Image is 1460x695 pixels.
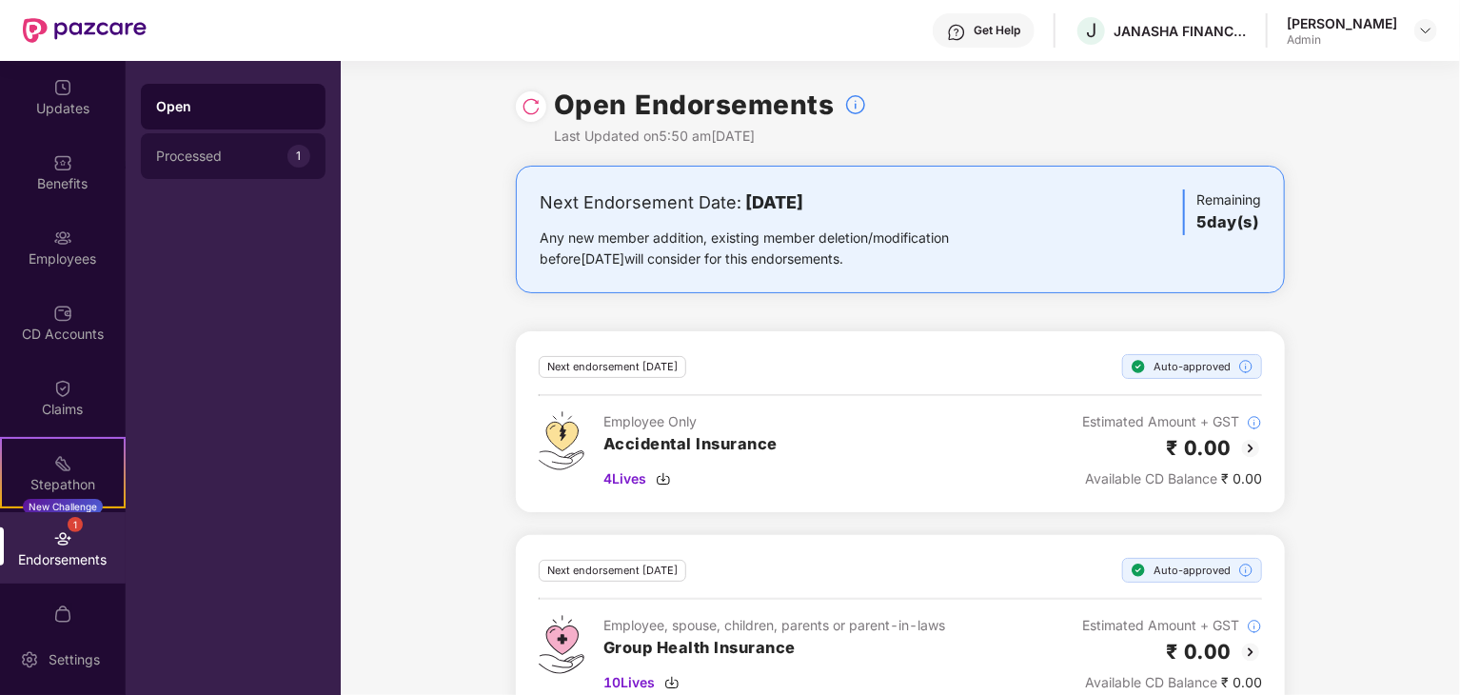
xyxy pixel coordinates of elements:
span: 10 Lives [603,672,655,693]
img: svg+xml;base64,PHN2ZyBpZD0iU3RlcC1Eb25lLTE2eDE2IiB4bWxucz0iaHR0cDovL3d3dy53My5vcmcvMjAwMC9zdmciIH... [1131,359,1146,374]
div: ₹ 0.00 [1082,672,1262,693]
div: JANASHA FINANCE PRIVATE LIMITED [1114,22,1247,40]
img: svg+xml;base64,PHN2ZyB4bWxucz0iaHR0cDovL3d3dy53My5vcmcvMjAwMC9zdmciIHdpZHRoPSI0OS4zMjEiIGhlaWdodD... [539,411,584,470]
img: svg+xml;base64,PHN2ZyB4bWxucz0iaHR0cDovL3d3dy53My5vcmcvMjAwMC9zdmciIHdpZHRoPSIyMSIgaGVpZ2h0PSIyMC... [53,454,72,473]
img: svg+xml;base64,PHN2ZyBpZD0iRG93bmxvYWQtMzJ4MzIiIHhtbG5zPSJodHRwOi8vd3d3LnczLm9yZy8yMDAwL3N2ZyIgd2... [656,471,671,486]
div: Last Updated on 5:50 am[DATE] [554,126,867,147]
img: svg+xml;base64,PHN2ZyBpZD0iQ2xhaW0iIHhtbG5zPSJodHRwOi8vd3d3LnczLm9yZy8yMDAwL3N2ZyIgd2lkdGg9IjIwIi... [53,379,72,398]
span: J [1086,19,1096,42]
div: Auto-approved [1122,354,1262,379]
span: Available CD Balance [1085,674,1217,690]
img: svg+xml;base64,PHN2ZyBpZD0iRW5kb3JzZW1lbnRzIiB4bWxucz0iaHR0cDovL3d3dy53My5vcmcvMjAwMC9zdmciIHdpZH... [53,529,72,548]
img: svg+xml;base64,PHN2ZyBpZD0iUmVsb2FkLTMyeDMyIiB4bWxucz0iaHR0cDovL3d3dy53My5vcmcvMjAwMC9zdmciIHdpZH... [522,97,541,116]
img: svg+xml;base64,PHN2ZyBpZD0iSW5mb18tXzMyeDMyIiBkYXRhLW5hbWU9IkluZm8gLSAzMngzMiIgeG1sbnM9Imh0dHA6Ly... [844,93,867,116]
img: svg+xml;base64,PHN2ZyBpZD0iSGVscC0zMngzMiIgeG1sbnM9Imh0dHA6Ly93d3cudzMub3JnLzIwMDAvc3ZnIiB3aWR0aD... [947,23,966,42]
h3: 5 day(s) [1196,210,1261,235]
h3: Accidental Insurance [603,432,778,457]
div: Employee, spouse, children, parents or parent-in-laws [603,615,945,636]
span: 4 Lives [603,468,646,489]
div: Remaining [1183,189,1261,235]
h2: ₹ 0.00 [1166,636,1232,667]
img: svg+xml;base64,PHN2ZyBpZD0iTXlfT3JkZXJzIiBkYXRhLW5hbWU9Ik15IE9yZGVycyIgeG1sbnM9Imh0dHA6Ly93d3cudz... [53,605,72,624]
div: Auto-approved [1122,558,1262,583]
div: Any new member addition, existing member deletion/modification before [DATE] will consider for th... [540,228,1009,269]
img: svg+xml;base64,PHN2ZyBpZD0iQmVuZWZpdHMiIHhtbG5zPSJodHRwOi8vd3d3LnczLm9yZy8yMDAwL3N2ZyIgd2lkdGg9Ij... [53,153,72,172]
div: Estimated Amount + GST [1082,615,1262,636]
img: svg+xml;base64,PHN2ZyBpZD0iQ0RfQWNjb3VudHMiIGRhdGEtbmFtZT0iQ0QgQWNjb3VudHMiIHhtbG5zPSJodHRwOi8vd3... [53,304,72,323]
div: Processed [156,149,287,164]
div: Next Endorsement Date: [540,189,1009,216]
img: svg+xml;base64,PHN2ZyBpZD0iQmFjay0yMHgyMCIgeG1sbnM9Imh0dHA6Ly93d3cudzMub3JnLzIwMDAvc3ZnIiB3aWR0aD... [1239,641,1262,664]
div: Stepathon [2,475,124,494]
div: 1 [68,517,83,532]
img: svg+xml;base64,PHN2ZyB4bWxucz0iaHR0cDovL3d3dy53My5vcmcvMjAwMC9zdmciIHdpZHRoPSI0Ny43MTQiIGhlaWdodD... [539,615,584,674]
img: svg+xml;base64,PHN2ZyBpZD0iQmFjay0yMHgyMCIgeG1sbnM9Imh0dHA6Ly93d3cudzMub3JnLzIwMDAvc3ZnIiB3aWR0aD... [1239,437,1262,460]
span: Available CD Balance [1085,470,1217,486]
div: Get Help [974,23,1020,38]
img: svg+xml;base64,PHN2ZyBpZD0iU2V0dGluZy0yMHgyMCIgeG1sbnM9Imh0dHA6Ly93d3cudzMub3JnLzIwMDAvc3ZnIiB3aW... [20,650,39,669]
div: New Challenge [23,499,103,514]
div: Next endorsement [DATE] [539,560,686,582]
div: 1 [287,145,310,168]
div: Estimated Amount + GST [1082,411,1262,432]
img: New Pazcare Logo [23,18,147,43]
div: Settings [43,650,106,669]
img: svg+xml;base64,PHN2ZyBpZD0iSW5mb18tXzMyeDMyIiBkYXRhLW5hbWU9IkluZm8gLSAzMngzMiIgeG1sbnM9Imh0dHA6Ly... [1247,619,1262,634]
h1: Open Endorsements [554,84,835,126]
div: ₹ 0.00 [1082,468,1262,489]
div: Employee Only [603,411,778,432]
img: svg+xml;base64,PHN2ZyBpZD0iSW5mb18tXzMyeDMyIiBkYXRhLW5hbWU9IkluZm8gLSAzMngzMiIgeG1sbnM9Imh0dHA6Ly... [1238,563,1253,578]
img: svg+xml;base64,PHN2ZyBpZD0iSW5mb18tXzMyeDMyIiBkYXRhLW5hbWU9IkluZm8gLSAzMngzMiIgeG1sbnM9Imh0dHA6Ly... [1238,359,1253,374]
img: svg+xml;base64,PHN2ZyBpZD0iRG93bmxvYWQtMzJ4MzIiIHhtbG5zPSJodHRwOi8vd3d3LnczLm9yZy8yMDAwL3N2ZyIgd2... [664,675,680,690]
img: svg+xml;base64,PHN2ZyBpZD0iU3RlcC1Eb25lLTE2eDE2IiB4bWxucz0iaHR0cDovL3d3dy53My5vcmcvMjAwMC9zdmciIH... [1131,563,1146,578]
img: svg+xml;base64,PHN2ZyBpZD0iVXBkYXRlZCIgeG1sbnM9Imh0dHA6Ly93d3cudzMub3JnLzIwMDAvc3ZnIiB3aWR0aD0iMj... [53,78,72,97]
div: [PERSON_NAME] [1287,14,1397,32]
img: svg+xml;base64,PHN2ZyBpZD0iRHJvcGRvd24tMzJ4MzIiIHhtbG5zPSJodHRwOi8vd3d3LnczLm9yZy8yMDAwL3N2ZyIgd2... [1418,23,1433,38]
b: [DATE] [745,192,803,212]
div: Next endorsement [DATE] [539,356,686,378]
img: svg+xml;base64,PHN2ZyBpZD0iSW5mb18tXzMyeDMyIiBkYXRhLW5hbWU9IkluZm8gLSAzMngzMiIgeG1sbnM9Imh0dHA6Ly... [1247,415,1262,430]
div: Open [156,97,310,116]
h3: Group Health Insurance [603,636,945,661]
div: Admin [1287,32,1397,48]
img: svg+xml;base64,PHN2ZyBpZD0iRW1wbG95ZWVzIiB4bWxucz0iaHR0cDovL3d3dy53My5vcmcvMjAwMC9zdmciIHdpZHRoPS... [53,228,72,248]
h2: ₹ 0.00 [1166,432,1232,464]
